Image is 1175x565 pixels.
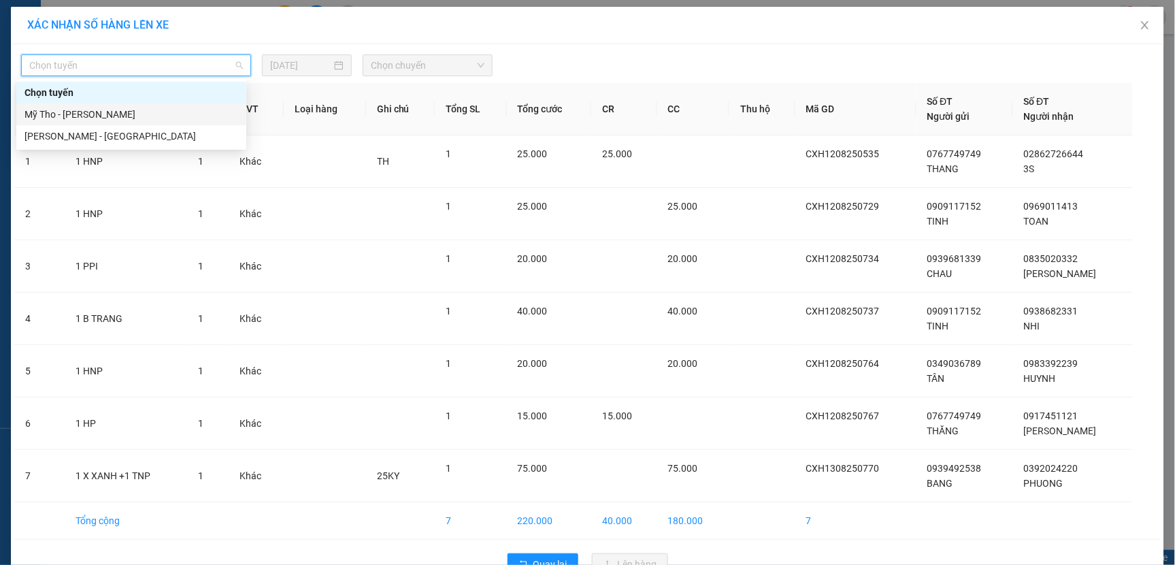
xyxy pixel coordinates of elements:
span: 0392024220 [1024,463,1078,474]
span: Số ĐT [1024,96,1050,107]
span: Chọn tuyến [29,55,243,76]
span: CXH1208250734 [806,253,880,264]
span: 0767749749 [927,410,982,421]
span: 0349036789 [927,358,982,369]
td: 1 HNP [65,135,187,188]
th: ĐVT [229,83,284,135]
span: Số ĐT [927,96,953,107]
td: 5 [14,345,65,398]
th: Tổng SL [435,83,506,135]
span: 0835020332 [1024,253,1078,264]
th: Tổng cước [507,83,591,135]
button: Close [1126,7,1164,45]
div: Chọn tuyến [16,82,246,103]
span: 25.000 [518,148,548,159]
td: Khác [229,293,284,345]
span: TH [377,156,389,167]
span: 1 [446,306,451,317]
span: 0767749749 [927,148,982,159]
td: 1 HP [65,398,187,450]
span: 1 [198,208,203,219]
span: Người gửi [927,111,970,122]
span: 0969011413 [1024,201,1078,212]
td: 2 [14,188,65,240]
td: 1 HNP [65,188,187,240]
span: 25.000 [668,201,698,212]
div: PHUONG [116,44,256,61]
span: 25KY [377,470,399,481]
span: CXH1208250767 [806,410,880,421]
td: 6 [14,398,65,450]
td: 1 PPI [65,240,187,293]
td: Khác [229,398,284,450]
span: 3S [1024,163,1035,174]
span: 0939492538 [927,463,982,474]
span: [PERSON_NAME] [1024,425,1097,436]
td: 4 [14,293,65,345]
td: 1 HNP [65,345,187,398]
span: CXH1208250535 [806,148,880,159]
td: 1 [14,135,65,188]
span: THANG [927,163,959,174]
span: 40.000 [668,306,698,317]
span: TINH [927,321,949,332]
span: HUYNH [1024,373,1056,384]
td: 40.000 [591,502,657,540]
span: CHAU [927,268,953,279]
td: 180.000 [657,502,730,540]
span: NHI [1024,321,1040,332]
div: Cây Xăng [12,12,107,28]
span: 20.000 [668,253,698,264]
span: 20.000 [668,358,698,369]
td: Khác [229,345,284,398]
span: 1 [198,156,203,167]
span: 40.000 [518,306,548,317]
th: CC [657,83,730,135]
div: 75.000 [114,88,257,107]
div: Mỹ Tho - Hồ Chí Minh [16,103,246,125]
th: STT [14,83,65,135]
div: Chọn tuyến [24,85,238,100]
span: Chọn chuyến [371,55,484,76]
span: 0983392239 [1024,358,1078,369]
td: 3 [14,240,65,293]
span: 20.000 [518,358,548,369]
th: Loại hàng [284,83,366,135]
span: CXH1308250770 [806,463,880,474]
td: Khác [229,135,284,188]
span: 25.000 [518,201,548,212]
td: 220.000 [507,502,591,540]
span: 25.000 [602,148,632,159]
span: 75.000 [668,463,698,474]
span: Chưa cước : [114,91,176,106]
span: 0909117152 [927,201,982,212]
span: [PERSON_NAME] [1024,268,1097,279]
div: Hồ Chí Minh - Mỹ Tho [16,125,246,147]
td: 7 [435,502,506,540]
span: 1 [446,148,451,159]
span: 0938682331 [1024,306,1078,317]
th: CR [591,83,657,135]
span: Nhận: [116,13,148,27]
span: 1 [446,201,451,212]
span: XÁC NHẬN SỐ HÀNG LÊN XE [27,18,169,31]
span: 1 [198,470,203,481]
span: 1 [446,253,451,264]
span: Gửi: [12,13,33,27]
span: 1 [446,410,451,421]
div: 0392024220 [116,61,256,80]
td: Tổng cộng [65,502,187,540]
span: TINH [927,216,949,227]
span: 20.000 [518,253,548,264]
span: 0909117152 [927,306,982,317]
td: 7 [795,502,916,540]
th: Thu hộ [729,83,795,135]
span: CXH1208250764 [806,358,880,369]
span: TÂN [927,373,945,384]
th: Ghi chú [366,83,435,135]
td: Khác [229,188,284,240]
span: BANG [927,478,953,489]
span: 15.000 [602,410,632,421]
td: Khác [229,450,284,502]
td: 7 [14,450,65,502]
